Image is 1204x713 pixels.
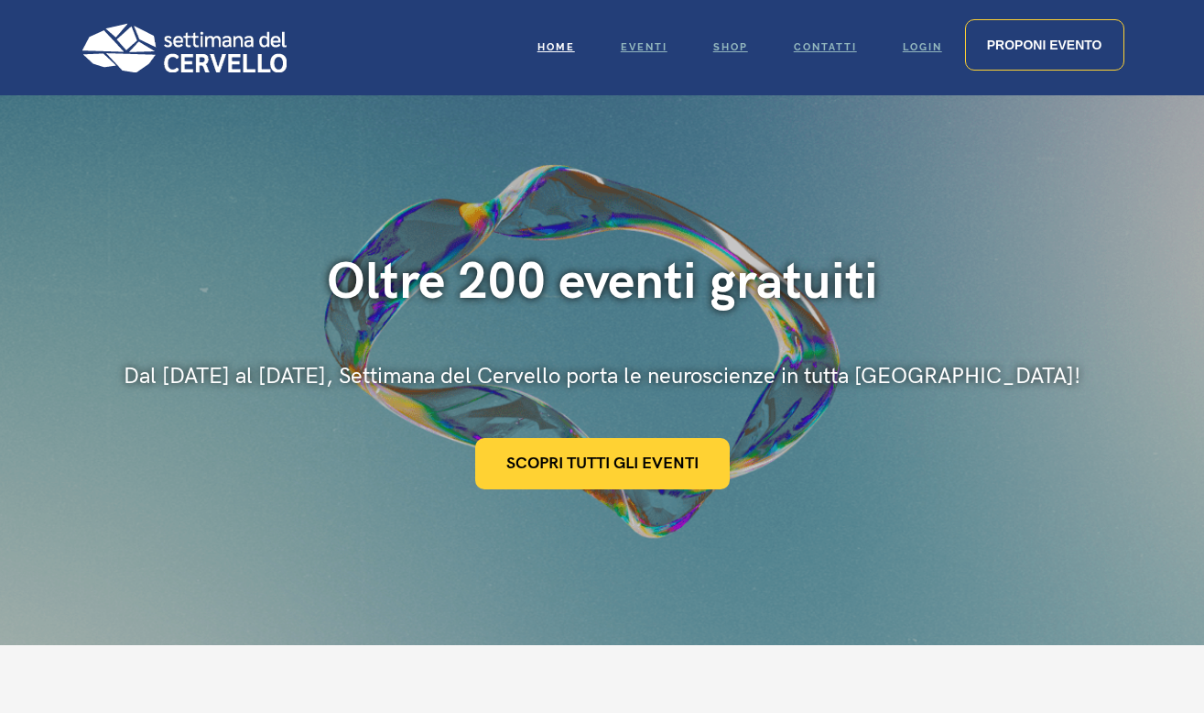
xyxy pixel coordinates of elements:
[713,41,748,53] span: Shop
[621,41,667,53] span: Eventi
[987,38,1102,52] span: Proponi evento
[124,251,1080,314] div: Oltre 200 eventi gratuiti
[475,438,730,489] a: Scopri tutti gli eventi
[537,41,575,53] span: Home
[965,19,1124,71] a: Proponi evento
[81,23,287,72] img: Logo
[124,361,1080,392] div: Dal [DATE] al [DATE], Settimana del Cervello porta le neuroscienze in tutta [GEOGRAPHIC_DATA]!
[794,41,857,53] span: Contatti
[903,41,942,53] span: Login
